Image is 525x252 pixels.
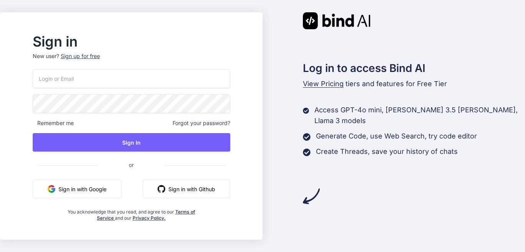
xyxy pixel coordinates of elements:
[33,133,230,152] button: Sign In
[33,69,230,88] input: Login or Email
[158,185,165,193] img: github
[33,35,230,48] h2: Sign in
[48,185,55,193] img: google
[33,119,74,127] span: Remember me
[173,119,230,127] span: Forgot your password?
[303,188,320,205] img: arrow
[98,155,164,174] span: or
[303,60,525,76] h2: Log in to access Bind AI
[33,52,230,69] p: New user?
[314,105,525,126] p: Access GPT-4o mini, [PERSON_NAME] 3.5 [PERSON_NAME], Llama 3 models
[303,78,525,89] p: tiers and features for Free Tier
[33,180,121,198] button: Sign in with Google
[303,12,370,29] img: Bind AI logo
[97,209,195,221] a: Terms of Service
[143,180,230,198] button: Sign in with Github
[133,215,166,221] a: Privacy Policy.
[303,80,344,88] span: View Pricing
[316,146,458,157] p: Create Threads, save your history of chats
[61,52,100,60] div: Sign up for free
[316,131,477,142] p: Generate Code, use Web Search, try code editor
[65,204,197,221] div: You acknowledge that you read, and agree to our and our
